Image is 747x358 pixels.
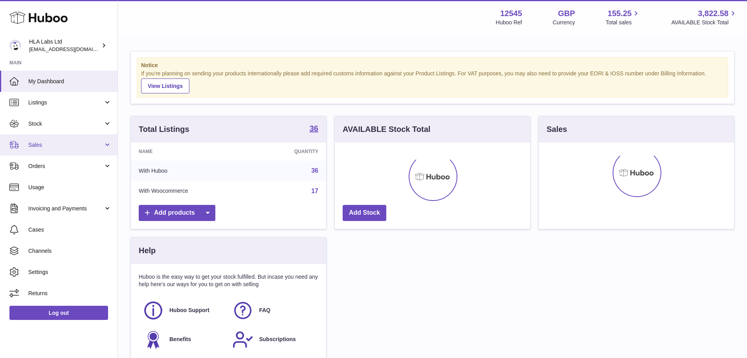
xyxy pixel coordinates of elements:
[496,19,522,26] div: Huboo Ref
[9,40,21,51] img: clinton@newgendirect.com
[259,336,295,343] span: Subscriptions
[547,124,567,135] h3: Sales
[143,329,224,350] a: Benefits
[606,19,641,26] span: Total sales
[606,8,641,26] a: 155.25 Total sales
[141,79,189,93] a: View Listings
[141,62,724,69] strong: Notice
[9,306,108,320] a: Log out
[143,300,224,321] a: Huboo Support
[131,181,252,201] td: With Woocommerce
[28,247,112,255] span: Channels
[28,141,103,149] span: Sales
[28,205,103,212] span: Invoicing and Payments
[311,167,318,174] a: 36
[671,8,738,26] a: 3,822.58 AVAILABLE Stock Total
[310,124,318,132] strong: 36
[28,163,103,170] span: Orders
[671,19,738,26] span: AVAILABLE Stock Total
[29,38,100,53] div: HLA Labs Ltd
[131,142,252,161] th: Name
[131,161,252,181] td: With Huboo
[608,8,631,19] span: 155.25
[500,8,522,19] strong: 12545
[698,8,729,19] span: 3,822.58
[28,268,112,276] span: Settings
[311,188,318,194] a: 17
[232,329,314,350] a: Subscriptions
[259,307,270,314] span: FAQ
[139,273,318,288] p: Huboo is the easy way to get your stock fulfilled. But incase you need any help here's our ways f...
[28,99,103,106] span: Listings
[28,290,112,297] span: Returns
[28,184,112,191] span: Usage
[139,124,189,135] h3: Total Listings
[141,70,724,93] div: If you're planning on sending your products internationally please add required customs informati...
[252,142,326,161] th: Quantity
[28,226,112,234] span: Cases
[343,205,386,221] a: Add Stock
[139,245,156,256] h3: Help
[28,120,103,128] span: Stock
[28,78,112,85] span: My Dashboard
[310,124,318,134] a: 36
[232,300,314,321] a: FAQ
[343,124,430,135] h3: AVAILABLE Stock Total
[29,46,116,52] span: [EMAIL_ADDRESS][DOMAIN_NAME]
[169,336,191,343] span: Benefits
[139,205,215,221] a: Add products
[169,307,209,314] span: Huboo Support
[558,8,575,19] strong: GBP
[553,19,575,26] div: Currency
